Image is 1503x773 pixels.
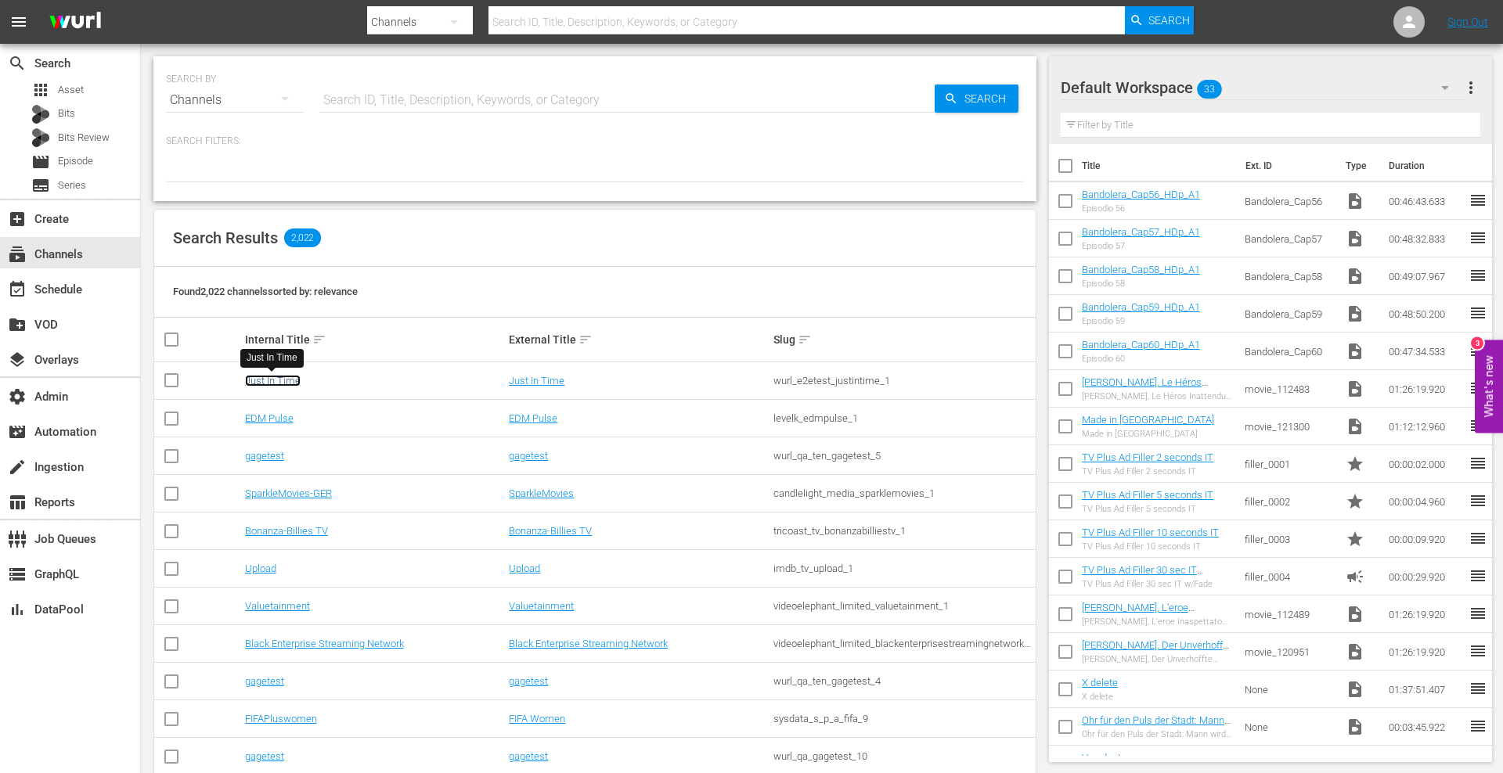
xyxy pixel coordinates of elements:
span: Video [1346,267,1364,286]
a: TV Plus Ad Filler 10 seconds IT [1082,527,1219,538]
td: Bandolera_Cap60 [1238,333,1340,370]
td: movie_112483 [1238,370,1340,408]
span: Admin [8,387,27,406]
td: Bandolera_Cap59 [1238,295,1340,333]
th: Type [1336,144,1379,188]
a: Bandolera_Cap60_HDp_A1 [1082,339,1200,351]
td: movie_120951 [1238,633,1340,671]
div: videoelephant_limited_blackenterprisestreamingnetwork_1 [773,638,1033,649]
span: menu [9,13,28,31]
a: Black Enterprise Streaming Network [509,638,668,649]
div: tricoast_tv_bonanzabilliestv_1 [773,525,1033,537]
span: Found 2,022 channels sorted by: relevance [173,286,358,297]
td: filler_0004 [1238,558,1340,595]
td: 00:00:02.000 [1382,445,1469,483]
button: more_vert [1462,69,1480,106]
a: X delete [1082,677,1118,689]
td: None [1238,708,1340,746]
td: 00:47:34.533 [1382,333,1469,370]
div: [PERSON_NAME], L'eroe Inaspettato (DON'T USE) [1082,617,1232,627]
div: wurl_qa_gagetest_10 [773,750,1033,762]
td: 00:00:29.920 [1382,558,1469,595]
span: reorder [1469,604,1487,623]
span: reorder [1469,754,1487,773]
th: Duration [1379,144,1473,188]
span: Series [31,176,50,195]
span: reorder [1469,679,1487,698]
td: 00:00:04.960 [1382,483,1469,520]
a: gagetest [509,750,548,762]
a: FIFA Women [509,713,565,724]
a: Bandolera_Cap59_HDp_A1 [1082,301,1200,313]
th: Title [1082,144,1236,188]
div: levelk_edmpulse_1 [773,412,1033,424]
span: Episode [58,153,93,169]
span: Video [1346,680,1364,699]
div: Default Workspace [1061,66,1464,110]
a: Black Enterprise Streaming Network [245,638,404,649]
span: reorder [1469,341,1487,360]
div: X delete [1082,692,1118,702]
span: Series [58,178,86,193]
span: Video [1346,605,1364,624]
a: Bandolera_Cap58_HDp_A1 [1082,264,1200,275]
span: reorder [1469,191,1487,210]
td: 01:12:12.960 [1382,408,1469,445]
div: videoelephant_limited_valuetainment_1 [773,600,1033,612]
span: reorder [1469,379,1487,397]
div: Channels [166,78,304,122]
button: Search [1125,6,1194,34]
a: SparkleMovies [509,487,574,499]
div: TV Plus Ad Filler 10 seconds IT [1082,541,1219,552]
span: Job Queues [8,530,27,548]
td: 00:03:45.922 [1382,708,1469,746]
span: Promo [1346,492,1364,511]
a: Bonanza-Billies TV [245,525,328,537]
a: gagetest [245,675,284,687]
div: Bits [31,105,50,124]
td: 00:48:32.833 [1382,220,1469,257]
td: 01:26:19.920 [1382,633,1469,671]
span: Channels [8,245,27,264]
img: ans4CAIJ8jUAAAAAAAAAAAAAAAAAAAAAAAAgQb4GAAAAAAAAAAAAAAAAAAAAAAAAJMjXAAAAAAAAAAAAAAAAAAAAAAAAgAT5G... [38,4,113,41]
span: Asset [58,82,84,98]
td: 00:49:07.967 [1382,257,1469,295]
a: TV Plus Ad Filler 2 seconds IT [1082,451,1213,463]
button: Open Feedback Widget [1475,340,1503,433]
td: None [1238,671,1340,708]
span: Video [1346,192,1364,210]
span: Ingestion [8,458,27,476]
div: Just In Time [247,351,297,365]
span: Bits [58,106,75,121]
span: reorder [1469,416,1487,435]
div: candlelight_media_sparklemovies_1 [773,487,1033,499]
a: Ohr für den Puls der Stadt: Mann wird zur Wetterstation [1082,714,1231,738]
a: Valuetainment [509,600,574,612]
span: sort [578,333,593,347]
a: EDM Pulse [509,412,557,424]
a: Just In Time [245,375,301,386]
div: [PERSON_NAME], Le Héros Inattendu (DON'T USE) [1082,391,1232,401]
span: Reports [8,493,27,512]
div: Made in [GEOGRAPHIC_DATA] [1082,429,1214,439]
span: Search [1148,6,1190,34]
span: Video [1346,417,1364,436]
span: Video [1346,229,1364,248]
div: Slug [773,330,1033,349]
span: 2,022 [284,228,321,247]
a: [PERSON_NAME], Der Unverhoffte Held (DON'T USE) [1082,639,1231,663]
span: Video [1346,304,1364,323]
span: Search [8,54,27,73]
span: Search [958,84,1018,113]
div: wurl_qa_ten_gagetest_5 [773,450,1033,462]
span: Episode [31,153,50,171]
span: reorder [1469,304,1487,322]
p: Search Filters: [166,135,1024,148]
span: Search Results [173,228,278,247]
span: reorder [1469,642,1487,660]
button: Search [935,84,1018,113]
div: Episodio 56 [1082,203,1200,214]
td: filler_0003 [1238,520,1340,558]
div: sysdata_s_p_a_fifa_9 [773,713,1033,724]
td: movie_121300 [1238,408,1340,445]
